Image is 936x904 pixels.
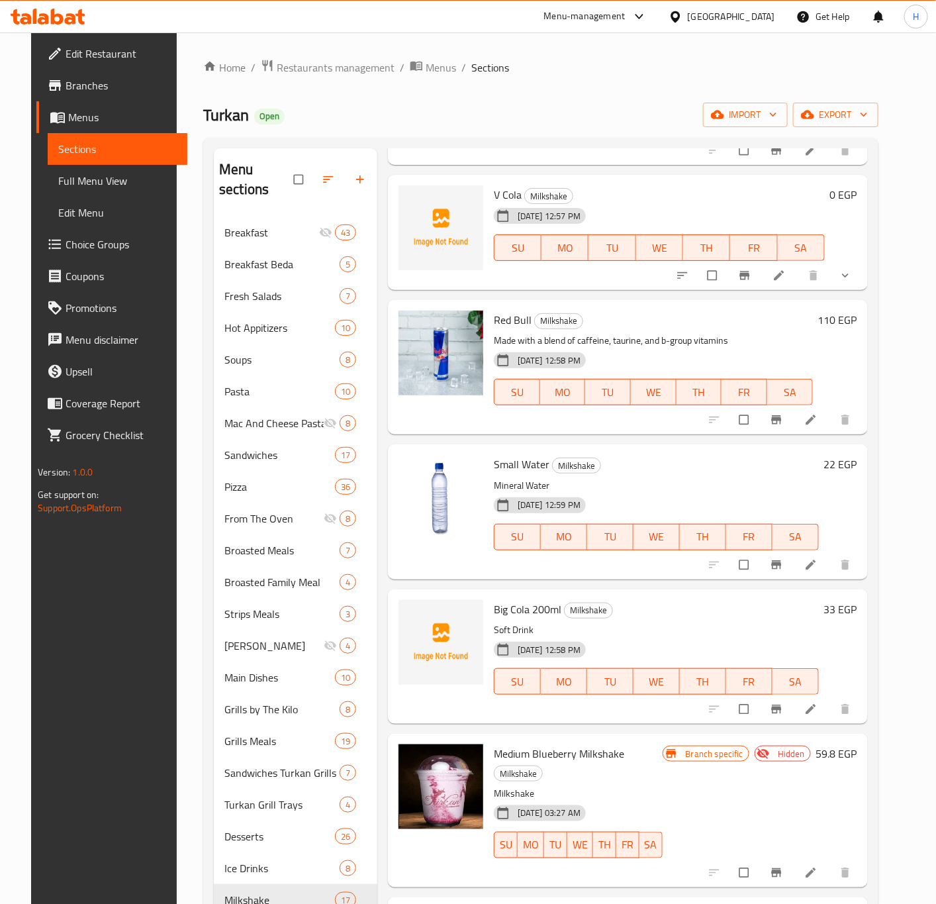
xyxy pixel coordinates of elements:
[639,672,675,691] span: WE
[224,415,324,431] div: Mac And Cheese Pasta
[685,527,721,546] span: TH
[565,603,612,618] span: Milkshake
[340,606,356,622] div: items
[36,292,187,324] a: Promotions
[214,248,377,280] div: Breakfast Beda5
[500,238,536,258] span: SU
[286,167,314,192] span: Select all sections
[340,765,356,781] div: items
[224,288,340,304] span: Fresh Salads
[793,103,878,127] button: export
[535,313,583,328] span: Milkshake
[224,225,319,240] div: Breakfast
[680,524,726,550] button: TH
[524,188,573,204] div: Milkshake
[224,638,324,654] div: Basha Fatteh
[335,733,356,749] div: items
[735,238,772,258] span: FR
[36,419,187,451] a: Grocery Checklist
[224,606,340,622] span: Strips Meals
[778,672,814,691] span: SA
[594,238,630,258] span: TU
[680,748,749,760] span: Branch specific
[324,512,337,525] svg: Inactive section
[772,748,810,760] span: Hidden
[553,458,600,474] span: Milkshake
[36,324,187,356] a: Menu disclaimer
[224,447,335,463] span: Sandwiches
[816,744,857,763] h6: 59.8 EGP
[494,766,542,781] span: Milkshake
[214,280,377,312] div: Fresh Salads7
[683,234,730,261] button: TH
[254,109,285,125] div: Open
[340,767,355,779] span: 7
[340,860,356,876] div: items
[592,527,628,546] span: TU
[726,524,772,550] button: FR
[546,672,582,691] span: MO
[251,60,256,75] li: /
[590,383,626,402] span: TU
[824,455,857,474] h6: 22 EGP
[668,261,700,290] button: sort-choices
[224,383,335,399] span: Pasta
[340,638,356,654] div: items
[494,379,540,405] button: SU
[730,261,762,290] button: Branch-specific-item
[685,672,721,691] span: TH
[214,439,377,471] div: Sandwiches17
[214,821,377,852] div: Desserts26
[277,60,395,75] span: Restaurants management
[541,234,588,261] button: MO
[512,210,586,223] span: [DATE] 12:57 PM
[494,477,819,494] p: Mineral Water
[340,417,355,430] span: 8
[335,320,356,336] div: items
[58,173,177,189] span: Full Menu View
[831,550,863,579] button: delete
[224,860,340,876] div: Ice Drinks
[913,9,919,24] span: H
[783,238,819,258] span: SA
[224,352,340,368] span: Soups
[214,376,377,407] div: Pasta10
[636,234,683,261] button: WE
[214,789,377,821] div: Turkan Grill Trays4
[714,107,777,123] span: import
[340,511,356,527] div: items
[336,385,355,398] span: 10
[340,862,355,875] span: 8
[398,455,483,540] img: Small Water
[254,111,285,122] span: Open
[224,574,340,590] span: Broasted Family Meal
[324,417,337,430] svg: Inactive section
[224,542,340,558] div: Broasted Meals
[58,205,177,221] span: Edit Menu
[722,379,767,405] button: FR
[641,238,678,258] span: WE
[585,379,631,405] button: TU
[336,735,355,748] span: 19
[336,481,355,493] span: 36
[214,407,377,439] div: Mac And Cheese Pasta8
[224,511,324,527] div: From The Oven
[400,60,404,75] li: /
[494,454,549,474] span: Small Water
[494,524,541,550] button: SU
[545,383,581,402] span: MO
[544,9,626,25] div: Menu-management
[335,383,356,399] div: items
[494,310,532,330] span: Red Bull
[549,835,562,854] span: TU
[500,383,535,402] span: SU
[731,552,759,578] span: Select to update
[688,238,725,258] span: TH
[831,858,863,887] button: delete
[546,527,582,546] span: MO
[500,835,512,854] span: SU
[66,427,177,443] span: Grocery Checklist
[567,832,593,858] button: WE
[219,160,294,199] h2: Menu sections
